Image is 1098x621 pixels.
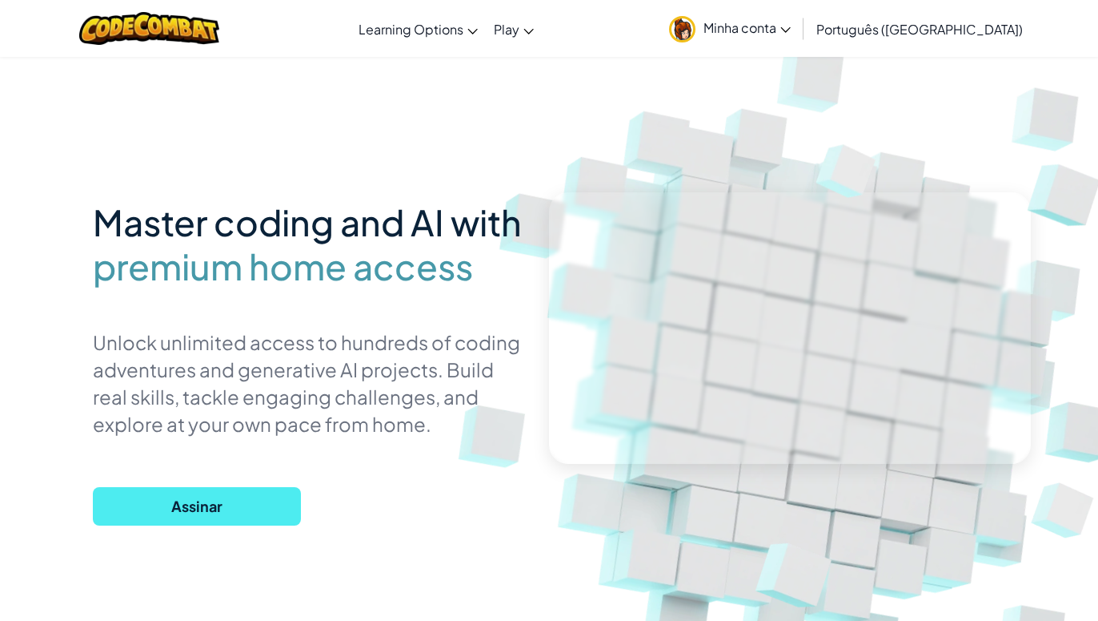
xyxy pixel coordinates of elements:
a: Learning Options [351,7,486,50]
a: Português ([GEOGRAPHIC_DATA]) [808,7,1031,50]
img: avatar [669,16,695,42]
a: Minha conta [661,3,799,54]
span: Master coding and AI with [93,200,522,244]
img: CodeCombat logo [79,12,219,45]
span: Português ([GEOGRAPHIC_DATA]) [816,21,1023,38]
a: Play [486,7,542,50]
span: premium home access [93,244,473,288]
span: Minha conta [703,19,791,36]
img: Overlap cubes [793,119,905,220]
p: Unlock unlimited access to hundreds of coding adventures and generative AI projects. Build real s... [93,329,525,438]
button: Assinar [93,487,301,526]
span: Play [494,21,519,38]
span: Learning Options [359,21,463,38]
